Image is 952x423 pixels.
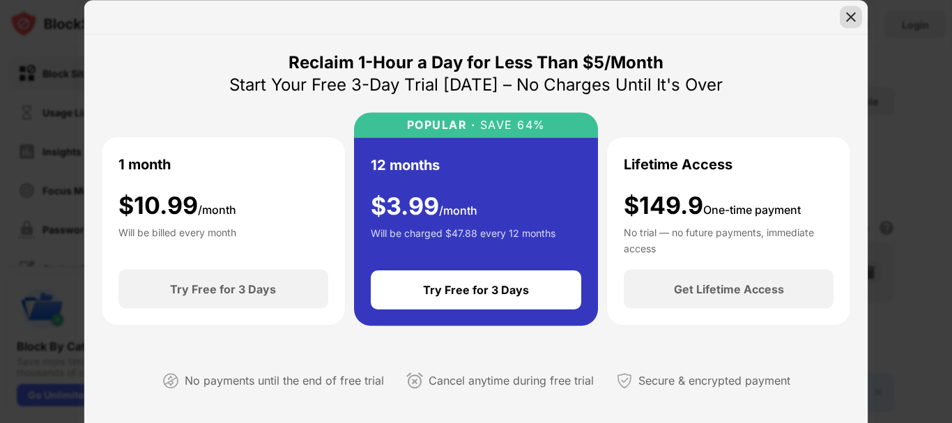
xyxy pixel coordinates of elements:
div: $ 10.99 [118,191,236,220]
div: $ 3.99 [371,192,477,220]
div: Try Free for 3 Days [423,283,529,297]
div: No trial — no future payments, immediate access [624,225,834,253]
img: not-paying [162,372,179,389]
img: cancel-anytime [406,372,423,389]
div: Start Your Free 3-Day Trial [DATE] – No Charges Until It's Over [229,73,723,95]
div: Cancel anytime during free trial [429,371,594,391]
div: Secure & encrypted payment [638,371,790,391]
img: secured-payment [616,372,633,389]
div: Try Free for 3 Days [170,282,276,296]
div: Will be billed every month [118,225,236,253]
div: 12 months [371,154,440,175]
div: No payments until the end of free trial [185,371,384,391]
div: 1 month [118,153,171,174]
span: /month [439,203,477,217]
div: POPULAR · [407,118,476,131]
div: SAVE 64% [475,118,546,131]
div: Reclaim 1-Hour a Day for Less Than $5/Month [289,51,663,73]
div: $149.9 [624,191,801,220]
div: Lifetime Access [624,153,732,174]
span: One-time payment [703,202,801,216]
div: Get Lifetime Access [674,282,784,296]
div: Will be charged $47.88 every 12 months [371,226,555,254]
span: /month [198,202,236,216]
